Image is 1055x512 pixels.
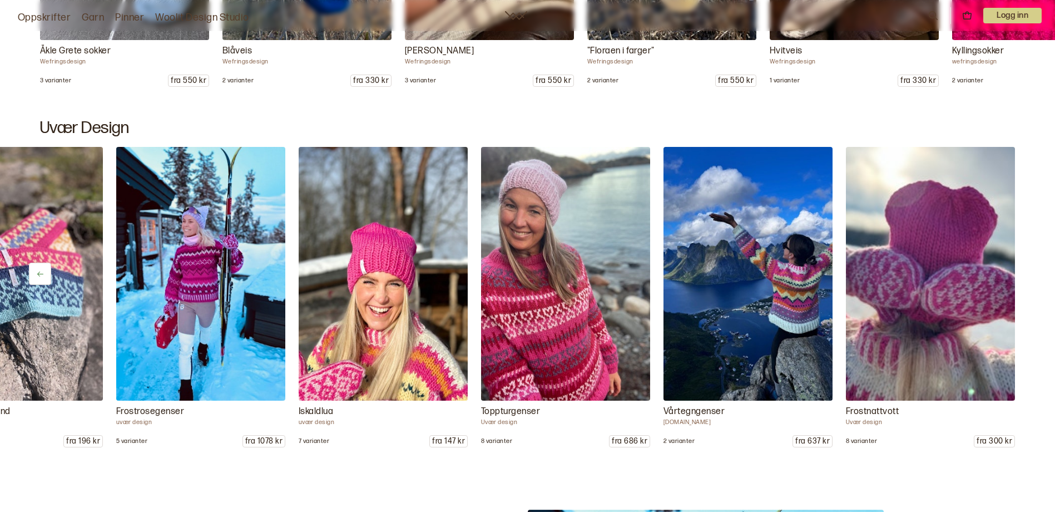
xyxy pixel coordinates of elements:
[770,58,939,66] p: Wefringsdesign
[64,436,102,447] p: fra 196 kr
[481,147,650,447] a: Uvær design Toppturgenser Toppturgenseren er en fargerik og fin genser som passer perfekt til din...
[846,405,1015,419] p: Frostnattvott
[299,419,468,426] p: uvær design
[533,75,573,86] p: fra 550 kr
[243,436,285,447] p: fra 1078 kr
[587,77,618,85] p: 2 varianter
[770,77,800,85] p: 1 varianter
[846,437,877,445] p: 8 varianter
[40,45,209,58] p: Åkle Grete sokker
[983,8,1042,23] button: User dropdown
[222,45,392,58] p: Blåveis
[898,75,938,86] p: fra 330 kr
[846,147,1015,401] img: Uvær design Frostnattvott Frostnattvott er strikket i Drops Snow, et 1-tråd garn i 100% ull. Det ...
[793,436,832,447] p: fra 637 kr
[40,77,71,85] p: 3 varianter
[40,58,209,66] p: Wefringsdesign
[299,147,468,447] a: uvær design Iskaldlua Iskaldlua er en enkel og raskstrikket lue som passer perfekt for deg som er...
[222,58,392,66] p: Wefringsdesign
[846,147,1015,447] a: Uvær design Frostnattvott Frostnattvott er strikket i Drops Snow, et 1-tråd garn i 100% ull. Det ...
[663,437,695,445] p: 2 varianter
[663,147,833,401] img: uvær.design Vårtegngenser Vårtegngenseren strikkes med Drops Snow. Et tykt og varmt garn av 100% ...
[116,147,285,401] img: uvær design Frosegenser OBS! Alle genserne på bildene er strikket i Drops Snow, annen garninfo er...
[663,147,833,447] a: uvær.design Vårtegngenser Vårtegngenseren strikkes med Drops Snow. Et tykt og varmt garn av 100% ...
[405,58,574,66] p: Wefringsdesign
[155,10,249,26] a: Woolit Design Studio
[82,10,104,26] a: Garn
[40,118,1015,138] h2: Uvær Design
[405,45,574,58] p: [PERSON_NAME]
[169,75,209,86] p: fra 550 kr
[481,147,650,401] img: Uvær design Toppturgenser Toppturgenseren er en fargerik og fin genser som passer perfekt til din...
[405,77,436,85] p: 3 varianter
[610,436,650,447] p: fra 686 kr
[116,419,285,426] p: uvær design
[481,405,650,419] p: Toppturgenser
[115,10,144,26] a: Pinner
[481,437,512,445] p: 8 varianter
[663,405,833,419] p: Vårtegngenser
[351,75,391,86] p: fra 330 kr
[587,58,756,66] p: Wefringsdesign
[974,436,1014,447] p: fra 300 kr
[116,405,285,419] p: Frostrosegenser
[663,419,833,426] p: [DOMAIN_NAME]
[222,77,254,85] p: 2 varianter
[116,147,285,447] a: uvær design Frosegenser OBS! Alle genserne på bildene er strikket i Drops Snow, annen garninfo er...
[481,419,650,426] p: Uvær design
[846,419,1015,426] p: Uvær design
[299,437,329,445] p: 7 varianter
[430,436,467,447] p: fra 147 kr
[116,437,147,445] p: 5 varianter
[505,11,527,20] a: Woolit
[299,405,468,419] p: Iskaldlua
[952,77,983,85] p: 2 varianter
[299,147,468,401] img: uvær design Iskaldlua Iskaldlua er en enkel og raskstrikket lue som passer perfekt for deg som er...
[770,45,939,58] p: Hvitveis
[716,75,756,86] p: fra 550 kr
[587,45,756,58] p: "Floraen i farger"
[983,8,1042,23] p: Logg inn
[18,10,71,26] a: Oppskrifter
